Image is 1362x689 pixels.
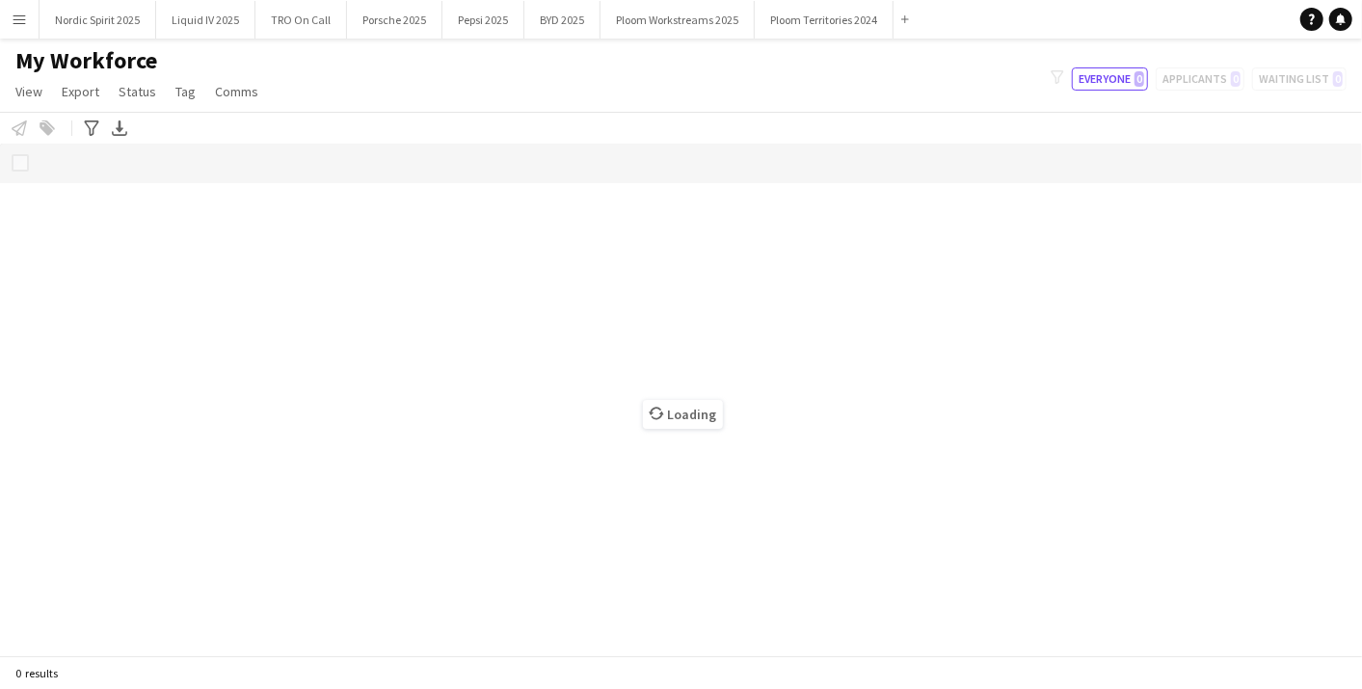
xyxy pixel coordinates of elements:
button: Nordic Spirit 2025 [40,1,156,39]
button: Ploom Workstreams 2025 [601,1,755,39]
button: Liquid IV 2025 [156,1,255,39]
app-action-btn: Advanced filters [80,117,103,140]
button: Porsche 2025 [347,1,442,39]
button: Pepsi 2025 [442,1,524,39]
a: Status [111,79,164,104]
button: Everyone0 [1072,67,1148,91]
button: Ploom Territories 2024 [755,1,894,39]
span: 0 [1135,71,1144,87]
button: BYD 2025 [524,1,601,39]
span: Export [62,83,99,100]
span: Tag [175,83,196,100]
span: My Workforce [15,46,157,75]
button: TRO On Call [255,1,347,39]
a: Comms [207,79,266,104]
span: Loading [643,400,723,429]
span: Status [119,83,156,100]
a: View [8,79,50,104]
a: Export [54,79,107,104]
a: Tag [168,79,203,104]
span: View [15,83,42,100]
span: Comms [215,83,258,100]
app-action-btn: Export XLSX [108,117,131,140]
